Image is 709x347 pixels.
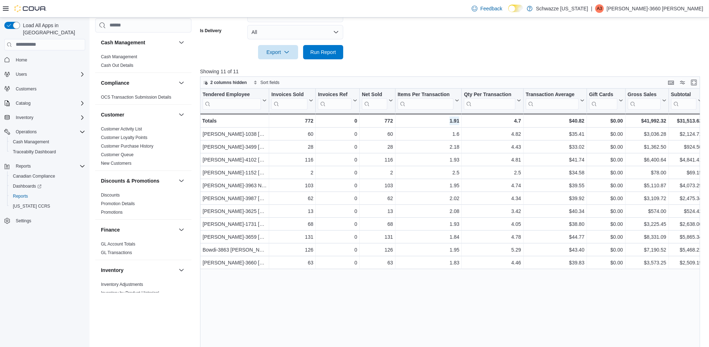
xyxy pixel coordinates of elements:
div: 131 [362,233,393,241]
button: Compliance [177,78,186,87]
div: Discounts & Promotions [95,190,191,219]
button: All [247,25,343,39]
button: Compliance [101,79,176,86]
button: Catalog [13,99,33,108]
img: Cova [14,5,47,12]
span: Catalog [13,99,85,108]
button: Settings [1,215,88,226]
div: [PERSON_NAME]-1731 [PERSON_NAME] [203,220,267,228]
button: Cash Management [101,39,176,46]
div: [PERSON_NAME]-3987 [PERSON_NAME] [203,194,267,203]
div: 62 [362,194,393,203]
span: Customers [13,84,85,93]
div: 0 [318,246,357,254]
span: OCS Transaction Submission Details [101,94,171,100]
button: Cash Management [7,137,88,147]
div: Compliance [95,93,191,104]
div: 13 [271,207,313,215]
a: Cash Management [101,54,137,59]
button: Operations [13,128,40,136]
div: 28 [362,143,393,151]
span: 2 columns hidden [210,80,247,85]
p: | [591,4,592,13]
div: 60 [362,130,393,138]
button: Enter fullscreen [690,78,698,87]
div: $38.80 [526,220,584,228]
div: $8,331.09 [627,233,666,241]
div: $3,573.25 [627,258,666,267]
div: 4.46 [464,258,521,267]
div: $3,036.28 [627,130,666,138]
div: 2 [271,168,313,177]
span: Settings [16,218,31,224]
div: 1.93 [398,155,460,164]
div: $2,509.19 [671,258,702,267]
span: Sort fields [261,80,280,85]
div: $40.82 [525,117,584,125]
div: 0 [318,117,357,125]
button: Customer [177,110,186,119]
div: $924.50 [671,143,702,151]
div: $41,992.32 [627,117,666,125]
div: $4,073.29 [671,181,702,190]
span: Customer Purchase History [101,143,154,149]
div: 4.7 [464,117,521,125]
a: OCS Transaction Submission Details [101,94,171,99]
div: $31,513.62 [671,117,702,125]
div: $2,124.71 [671,130,702,138]
span: Traceabilty Dashboard [10,148,85,156]
div: 63 [271,258,313,267]
a: Discounts [101,192,120,197]
div: 4.05 [464,220,521,228]
div: 0 [318,181,357,190]
div: 2.08 [398,207,460,215]
a: Customer Activity List [101,126,142,131]
div: $0.00 [589,117,623,125]
div: Net Sold [362,91,387,98]
div: 4.78 [464,233,521,241]
button: Run Report [303,45,343,59]
div: $5,468.21 [671,246,702,254]
span: Operations [16,129,37,135]
span: Reports [13,193,28,199]
span: Home [13,55,85,64]
div: 60 [271,130,313,138]
div: $5,110.87 [627,181,666,190]
div: Tendered Employee [203,91,261,109]
div: 126 [362,246,393,254]
span: Dashboards [10,182,85,190]
h3: Cash Management [101,39,145,46]
button: Tendered Employee [203,91,267,109]
div: Angelica-3660 Ortiz [595,4,604,13]
span: Customer Queue [101,152,133,157]
label: Is Delivery [200,28,222,34]
div: $34.58 [526,168,584,177]
button: Transaction Average [525,91,584,109]
div: 772 [271,117,313,125]
button: Invoices Sold [271,91,313,109]
div: $44.77 [526,233,584,241]
span: Reports [10,192,85,200]
span: New Customers [101,160,131,166]
button: Subtotal [671,91,702,109]
span: Inventory by Product Historical [101,290,159,296]
div: $0.00 [589,233,623,241]
div: Customer [95,124,191,170]
div: 2.18 [398,143,460,151]
div: Transaction Average [525,91,578,109]
span: Customers [16,86,37,92]
span: Discounts [101,192,120,198]
div: Transaction Average [525,91,578,98]
div: 1.93 [398,220,460,228]
button: Traceabilty Dashboard [7,147,88,157]
div: $4,841.41 [671,155,702,164]
h3: Finance [101,226,120,233]
a: New Customers [101,160,131,165]
div: Gross Sales [627,91,660,98]
div: 0 [318,155,357,164]
button: Reports [1,161,88,171]
span: Run Report [310,49,336,56]
div: $0.00 [589,130,623,138]
p: Showing 11 of 11 [200,68,705,75]
div: $41.74 [526,155,584,164]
